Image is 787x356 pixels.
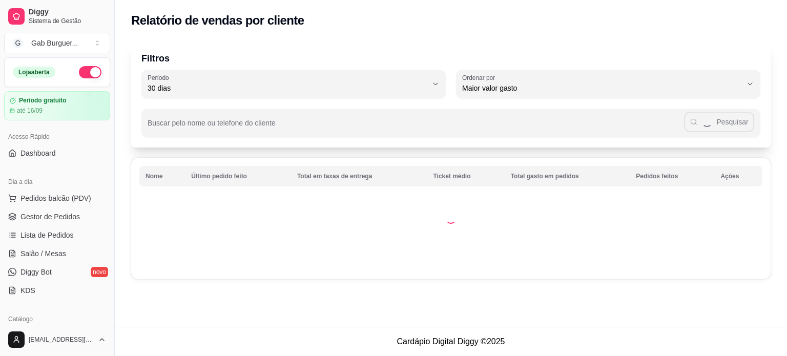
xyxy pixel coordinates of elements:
[31,38,78,48] div: Gab Burguer ...
[131,12,304,29] h2: Relatório de vendas por cliente
[141,70,446,98] button: Período30 dias
[462,73,499,82] label: Ordenar por
[4,129,110,145] div: Acesso Rápido
[19,97,67,104] article: Período gratuito
[4,311,110,327] div: Catálogo
[4,264,110,280] a: Diggy Botnovo
[79,66,101,78] button: Alterar Status
[446,214,456,224] div: Loading
[115,327,787,356] footer: Cardápio Digital Diggy © 2025
[29,17,106,25] span: Sistema de Gestão
[4,4,110,29] a: DiggySistema de Gestão
[20,193,91,203] span: Pedidos balcão (PDV)
[13,67,55,78] div: Loja aberta
[20,285,35,296] span: KDS
[4,245,110,262] a: Salão / Mesas
[20,248,66,259] span: Salão / Mesas
[20,230,74,240] span: Lista de Pedidos
[20,212,80,222] span: Gestor de Pedidos
[456,70,760,98] button: Ordenar porMaior valor gasto
[17,107,43,115] article: até 16/09
[4,208,110,225] a: Gestor de Pedidos
[141,51,760,66] p: Filtros
[29,8,106,17] span: Diggy
[29,336,94,344] span: [EMAIL_ADDRESS][DOMAIN_NAME]
[4,33,110,53] button: Select a team
[4,91,110,120] a: Período gratuitoaté 16/09
[4,282,110,299] a: KDS
[13,38,23,48] span: G
[148,73,172,82] label: Período
[148,83,427,93] span: 30 dias
[4,174,110,190] div: Dia a dia
[4,190,110,206] button: Pedidos balcão (PDV)
[20,148,56,158] span: Dashboard
[20,267,52,277] span: Diggy Bot
[4,327,110,352] button: [EMAIL_ADDRESS][DOMAIN_NAME]
[462,83,742,93] span: Maior valor gasto
[4,227,110,243] a: Lista de Pedidos
[148,122,684,132] input: Buscar pelo nome ou telefone do cliente
[4,145,110,161] a: Dashboard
